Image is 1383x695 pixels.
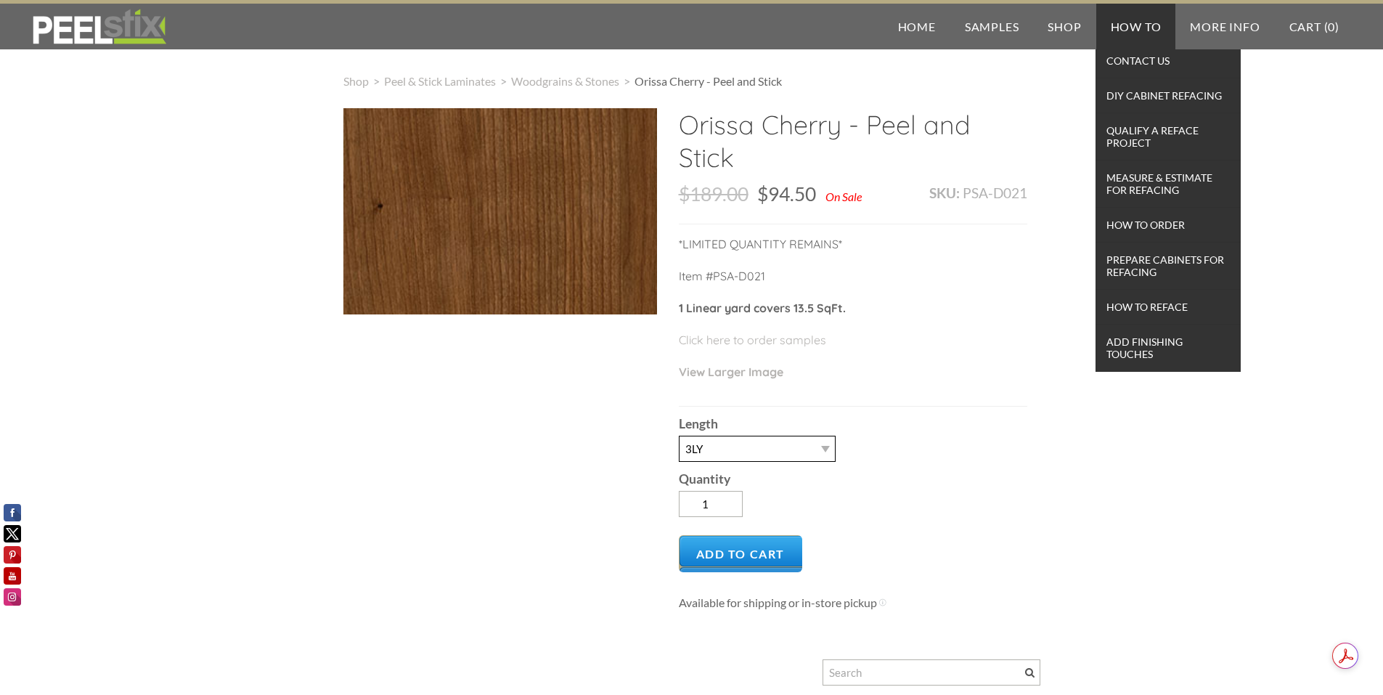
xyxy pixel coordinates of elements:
a: Add Finishing Touches [1096,325,1241,372]
span: Prepare Cabinets for Refacing [1099,250,1237,282]
a: Prepare Cabinets for Refacing [1096,243,1241,290]
a: Add to Cart [679,535,803,572]
p: Item #PSA-D021 [679,267,1027,299]
a: Shop [343,74,369,88]
strong: 1 Linear yard covers 13.5 SqFt. [679,301,846,315]
span: Contact Us [1099,51,1237,70]
span: Qualify a Reface Project [1099,121,1237,153]
span: How To Reface [1099,297,1237,317]
a: Contact Us [1096,44,1241,78]
span: Add Finishing Touches [1099,332,1237,364]
span: $94.50 [757,182,816,206]
span: Orissa Cherry - Peel and Stick [635,74,782,88]
a: DIY Cabinet Refacing [1096,78,1241,113]
a: Woodgrains & Stones [511,74,619,88]
a: Qualify a Reface Project [1096,113,1241,160]
a: How To [1096,4,1176,49]
span: > [496,74,511,88]
a: How To Reface [1096,290,1241,325]
a: How To Order [1096,208,1241,243]
span: > [369,74,384,88]
img: REFACE SUPPLIES [29,9,169,45]
a: Cart (0) [1275,4,1354,49]
a: Home [884,4,950,49]
span: Measure & Estimate for Refacing [1099,168,1237,200]
h2: Orissa Cherry - Peel and Stick [679,108,1027,184]
span: > [619,74,635,88]
span: DIY Cabinet Refacing [1099,86,1237,105]
input: Search [823,659,1040,686]
b: Quantity [679,471,730,487]
a: View Larger Image [679,365,783,379]
span: Available for shipping or in-store pickup [679,596,877,609]
a: More Info [1175,4,1274,49]
a: Peel & Stick Laminates [384,74,496,88]
a: Shop [1033,4,1096,49]
span: How To Order [1099,215,1237,235]
div: On Sale [825,190,862,203]
b: Length [679,416,718,431]
span: $189.00 [679,182,748,206]
b: SKU: [929,184,960,201]
a: Samples [950,4,1034,49]
a: Click here to order samples [679,333,826,347]
span: Search [1025,668,1035,678]
span: 0 [1328,20,1335,33]
span: PSA-D021 [963,184,1027,201]
a: Measure & Estimate for Refacing [1096,160,1241,208]
p: *LIMITED QUANTITY REMAINS* [679,235,1027,267]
